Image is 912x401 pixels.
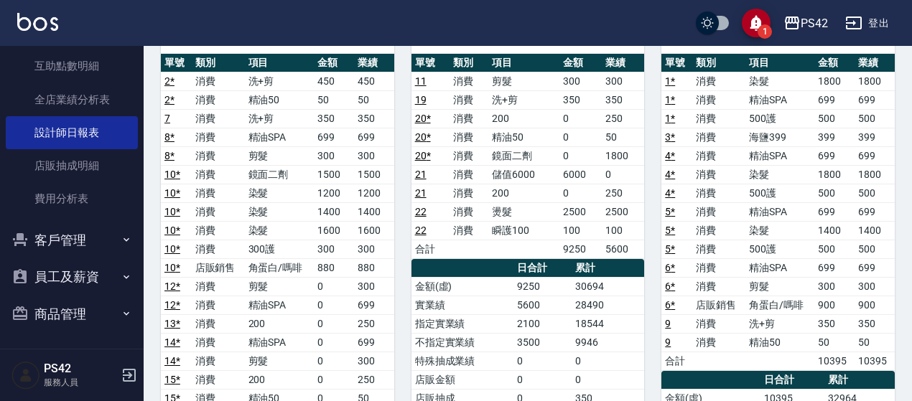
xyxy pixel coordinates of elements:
td: 30694 [572,277,644,296]
td: 消費 [192,240,245,258]
td: 500護 [745,109,814,128]
a: 費用分析表 [6,182,138,215]
td: 500 [855,109,895,128]
td: 消費 [192,128,245,146]
td: 消費 [192,221,245,240]
th: 金額 [814,54,855,72]
td: 200 [488,184,559,202]
td: 450 [314,72,354,90]
td: 洗+剪 [245,109,314,128]
table: a dense table [661,54,895,371]
td: 50 [354,90,394,109]
td: 消費 [192,277,245,296]
td: 5600 [602,240,644,258]
td: 1400 [855,221,895,240]
td: 染髮 [245,184,314,202]
td: 消費 [450,202,488,221]
td: 699 [814,258,855,277]
td: 500護 [745,240,814,258]
th: 日合計 [513,259,572,278]
td: 350 [855,314,895,333]
td: 精油50 [745,333,814,352]
td: 鏡面二劑 [245,165,314,184]
a: 21 [415,187,427,199]
td: 1400 [314,202,354,221]
td: 消費 [192,333,245,352]
td: 1800 [814,72,855,90]
td: 300 [314,146,354,165]
td: 燙髮 [488,202,559,221]
td: 瞬護100 [488,221,559,240]
td: 角蛋白/嗎啡 [245,258,314,277]
td: 剪髮 [245,277,314,296]
td: 消費 [692,314,745,333]
td: 合計 [411,240,450,258]
td: 消費 [692,72,745,90]
td: 5600 [513,296,572,314]
table: a dense table [411,54,645,259]
td: 消費 [692,146,745,165]
td: 1500 [354,165,394,184]
td: 精油50 [245,90,314,109]
td: 28490 [572,296,644,314]
th: 業績 [602,54,644,72]
td: 1800 [855,165,895,184]
td: 699 [354,333,394,352]
td: 699 [814,202,855,221]
td: 消費 [450,221,488,240]
td: 0 [513,370,572,389]
td: 880 [314,258,354,277]
td: 300 [559,72,602,90]
a: 22 [415,225,427,236]
th: 金額 [559,54,602,72]
td: 消費 [692,128,745,146]
td: 消費 [450,109,488,128]
td: 精油SPA [745,90,814,109]
td: 鏡面二劑 [488,146,559,165]
td: 精油SPA [745,146,814,165]
td: 900 [814,296,855,314]
th: 金額 [314,54,354,72]
td: 2500 [559,202,602,221]
td: 350 [314,109,354,128]
th: 單號 [161,54,192,72]
td: 1800 [602,146,644,165]
td: 1200 [354,184,394,202]
a: 19 [415,94,427,105]
button: 客戶管理 [6,222,138,259]
td: 洗+剪 [245,72,314,90]
td: 1400 [354,202,394,221]
td: 50 [602,128,644,146]
th: 累計 [824,371,895,390]
td: 消費 [692,202,745,221]
td: 染髮 [245,221,314,240]
td: 合計 [661,352,692,370]
td: 海鹽399 [745,128,814,146]
th: 項目 [745,54,814,72]
button: 員工及薪資 [6,258,138,296]
a: 全店業績分析表 [6,83,138,116]
td: 特殊抽成業績 [411,352,513,370]
td: 200 [488,109,559,128]
td: 18544 [572,314,644,333]
td: 店販銷售 [692,296,745,314]
td: 0 [572,370,644,389]
th: 項目 [488,54,559,72]
td: 250 [602,184,644,202]
button: 登出 [839,10,895,37]
td: 1200 [314,184,354,202]
td: 350 [602,90,644,109]
td: 消費 [192,352,245,370]
span: 1 [758,24,772,39]
td: 500 [814,109,855,128]
td: 消費 [692,277,745,296]
h5: PS42 [44,362,117,376]
td: 699 [855,258,895,277]
td: 0 [602,165,644,184]
td: 消費 [450,146,488,165]
td: 9250 [559,240,602,258]
th: 單號 [411,54,450,72]
td: 消費 [192,184,245,202]
a: 互助點數明細 [6,49,138,82]
td: 350 [814,314,855,333]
